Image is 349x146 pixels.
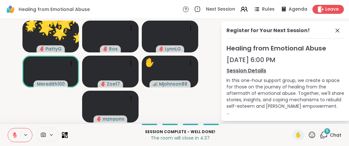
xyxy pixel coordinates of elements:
span: mznaomi [103,116,124,122]
div: Register for Your Next Session! [226,27,310,34]
span: Agenda [289,6,307,13]
span: Zoe17 [107,81,120,87]
span: LynnLG [165,46,181,52]
span: ✋ [295,131,302,139]
div: show more [226,120,345,126]
img: ShareWell Logomark [5,4,16,15]
span: Rules [262,6,275,13]
span: Healing from Emotional Abuse [226,44,345,53]
p: The room will close in 4:37 [72,135,289,141]
span: Ros [109,46,118,52]
span: PattyG [46,46,62,52]
span: audio-muted [101,82,106,86]
a: Session Details [226,67,345,75]
span: Next Session [206,6,235,13]
div: ✋ [144,56,155,69]
span: Leave [325,6,339,13]
span: 8 [326,128,328,134]
span: Chat [330,132,341,138]
span: Mjohnson88 [159,81,187,87]
span: Healing from Emotional Abuse [19,6,90,13]
span: audio-muted [97,117,101,121]
div: In this one-hour support group, we create a space for those on the journey of healing from the af... [226,77,345,116]
div: [DATE] 6:00 PM [226,55,345,64]
span: audio-muted [40,47,44,51]
span: audio-muted [103,47,108,51]
p: Session Complete - well done! [72,129,289,135]
span: Meredith100 [37,81,65,87]
span: audio-muted [159,47,164,51]
button: 🌟 [20,12,43,35]
button: 🌟 [69,27,90,48]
